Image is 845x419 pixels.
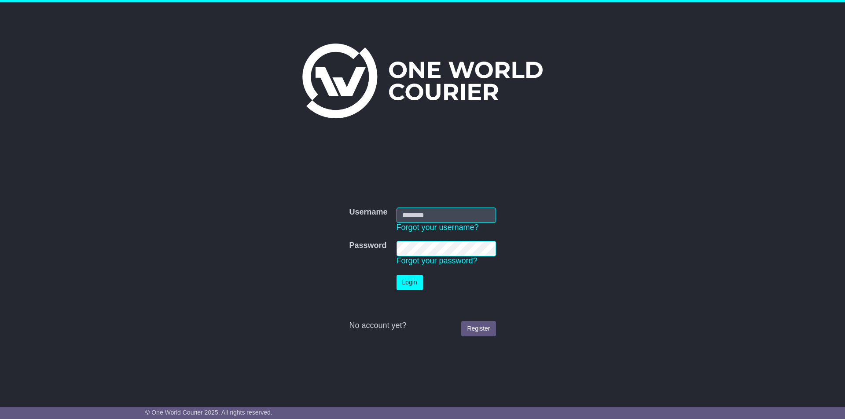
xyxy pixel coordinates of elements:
div: No account yet? [349,321,496,331]
a: Forgot your username? [397,223,479,232]
a: Forgot your password? [397,256,478,265]
span: © One World Courier 2025. All rights reserved. [145,409,272,416]
a: Register [461,321,496,336]
button: Login [397,275,423,290]
label: Username [349,208,387,217]
img: One World [302,44,543,118]
label: Password [349,241,386,251]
